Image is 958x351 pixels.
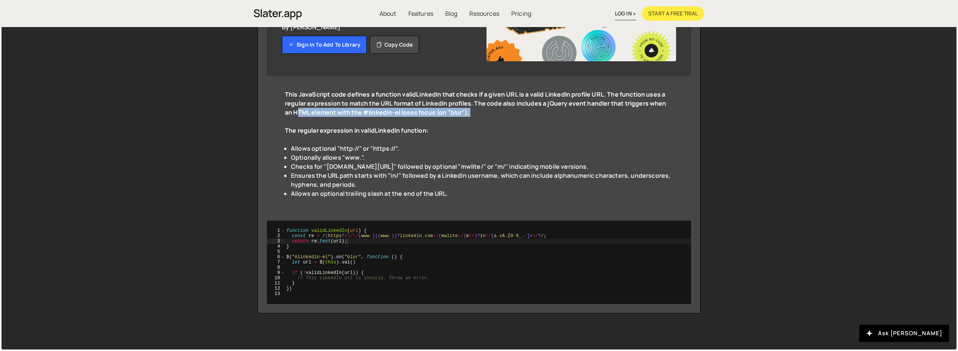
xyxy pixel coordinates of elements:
div: 7 [267,260,285,265]
a: Sign in to add to library [282,36,367,54]
div: 13 [267,291,285,297]
a: Features [402,6,439,21]
div: 2 [267,233,285,239]
div: 5 [267,249,285,254]
a: Resources [463,6,505,21]
strong: This JavaScript code defines a function validLinkedIn that checks if a given URL is a valid Linke... [285,90,666,116]
div: 8 [267,265,285,270]
a: Start a free trial [642,6,704,21]
a: About [374,6,402,21]
div: 3 [267,239,285,244]
strong: The regular expression in validLinkedIn function: [285,126,428,135]
li: Allows optional "http://" or "https://". [291,144,673,153]
li: Ensures the URL path starts with "in/" followed by a LinkedIn username, which can include alphanu... [291,171,673,189]
div: 12 [267,286,285,291]
button: Ask [PERSON_NAME] [859,325,949,342]
li: Checks for "[DOMAIN_NAME][URL]" followed by optional "mwlite/" or "m/" indicating mobile versions. [291,162,673,171]
div: 4 [267,244,285,249]
div: 9 [267,270,285,275]
a: Pricing [505,6,537,21]
div: 1 [267,228,285,233]
img: Slater is an modern coding environment with an inbuilt AI tool. Get custom code quickly with no c... [254,7,302,22]
div: By [PERSON_NAME] [282,23,471,31]
div: 6 [267,254,285,260]
a: home [254,5,302,22]
div: 10 [267,275,285,281]
li: Allows an optional trailing slash at the end of the URL. [291,189,673,198]
div: 11 [267,281,285,286]
a: Blog [439,6,464,21]
button: Copy code [370,36,419,54]
li: Optionally allows "www.". [291,153,673,162]
a: log in » [615,7,636,20]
